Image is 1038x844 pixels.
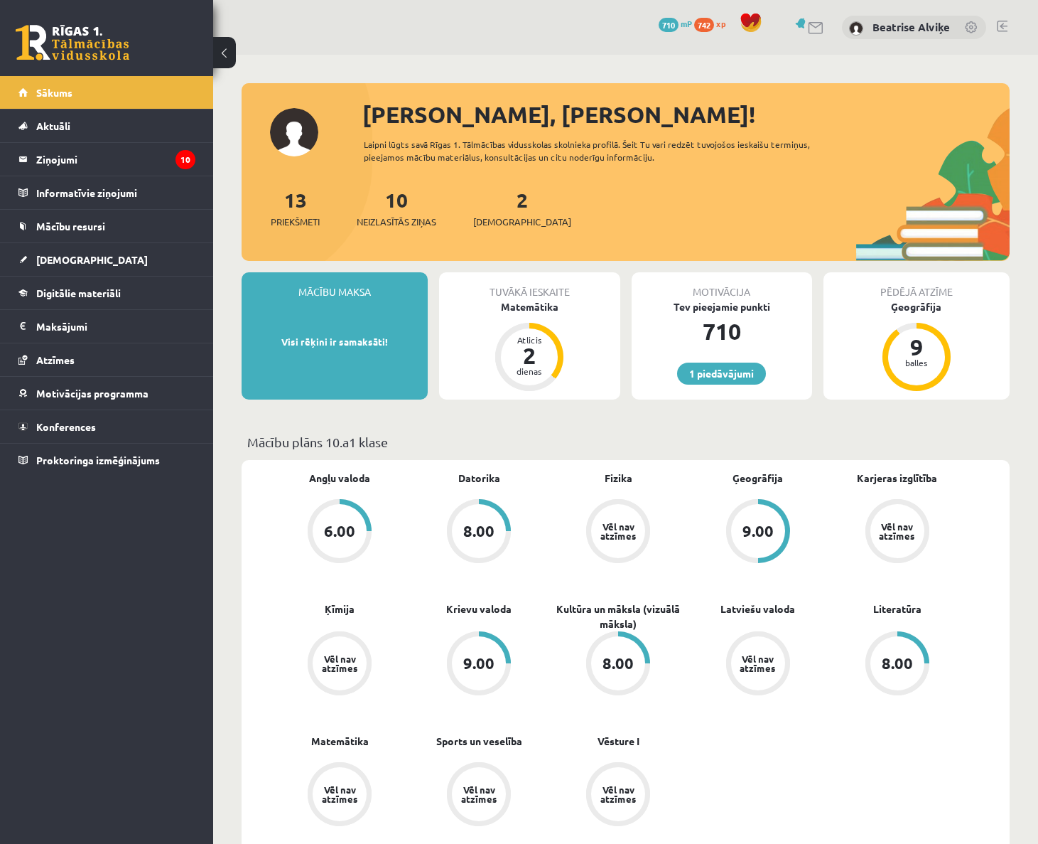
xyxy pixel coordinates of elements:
[270,762,409,829] a: Vēl nav atzīmes
[409,762,548,829] a: Vēl nav atzīmes
[439,299,620,393] a: Matemātika Atlicis 2 dienas
[828,499,967,566] a: Vēl nav atzīmes
[242,272,428,299] div: Mācību maksa
[357,215,436,229] span: Neizlasītās ziņas
[439,299,620,314] div: Matemātika
[694,18,714,32] span: 742
[548,602,688,631] a: Kultūra un māksla (vizuālā māksla)
[446,602,512,616] a: Krievu valoda
[36,353,75,366] span: Atzīmes
[659,18,692,29] a: 710 mP
[270,499,409,566] a: 6.00
[18,109,195,142] a: Aktuāli
[364,138,825,164] div: Laipni lūgts savā Rīgas 1. Tālmācības vidusskolas skolnieka profilā. Šeit Tu vari redzēt tuvojošo...
[548,499,688,566] a: Vēl nav atzīmes
[36,454,160,466] span: Proktoringa izmēģinājums
[357,187,436,229] a: 10Neizlasītās ziņas
[688,631,828,698] a: Vēl nav atzīmes
[458,471,500,486] a: Datorika
[271,215,320,229] span: Priekšmeti
[36,253,148,266] span: [DEMOGRAPHIC_DATA]
[409,631,548,698] a: 9.00
[877,522,917,540] div: Vēl nav atzīmes
[895,358,938,367] div: balles
[677,363,766,385] a: 1 piedāvājumi
[36,220,105,233] span: Mācību resursi
[873,602,921,616] a: Literatūra
[18,343,195,376] a: Atzīmes
[463,523,494,539] div: 8.00
[828,631,967,698] a: 8.00
[602,656,634,671] div: 8.00
[270,631,409,698] a: Vēl nav atzīmes
[463,656,494,671] div: 9.00
[18,444,195,476] a: Proktoringa izmēģinājums
[36,143,195,176] legend: Ziņojumi
[694,18,732,29] a: 742 xp
[362,97,1010,132] div: [PERSON_NAME], [PERSON_NAME]!
[823,272,1010,299] div: Pēdējā atzīme
[632,272,812,299] div: Motivācija
[508,336,551,344] div: Atlicis
[632,299,812,314] div: Tev pieejamie punkti
[849,21,863,36] img: Beatrise Alviķe
[247,432,1004,452] p: Mācību plāns 10.a1 klase
[18,210,195,242] a: Mācību resursi
[311,734,369,749] a: Matemātika
[598,734,639,749] a: Vēsture I
[459,785,499,803] div: Vēl nav atzīmes
[18,410,195,443] a: Konferences
[659,18,679,32] span: 710
[436,734,522,749] a: Sports un veselība
[857,471,937,486] a: Karjeras izglītība
[36,387,148,400] span: Motivācijas programma
[320,785,359,803] div: Vēl nav atzīmes
[18,243,195,276] a: [DEMOGRAPHIC_DATA]
[175,150,195,169] i: 10
[508,344,551,367] div: 2
[738,654,778,673] div: Vēl nav atzīmes
[18,176,195,209] a: Informatīvie ziņojumi
[882,656,913,671] div: 8.00
[36,287,121,299] span: Digitālie materiāli
[36,176,195,209] legend: Informatīvie ziņojumi
[309,471,370,486] a: Angļu valoda
[36,119,70,132] span: Aktuāli
[598,522,638,540] div: Vēl nav atzīmes
[548,631,688,698] a: 8.00
[18,143,195,176] a: Ziņojumi10
[548,762,688,829] a: Vēl nav atzīmes
[688,499,828,566] a: 9.00
[605,471,632,486] a: Fizika
[473,215,571,229] span: [DEMOGRAPHIC_DATA]
[872,20,950,34] a: Beatrise Alviķe
[36,86,72,99] span: Sākums
[716,18,725,29] span: xp
[742,523,774,539] div: 9.00
[823,299,1010,393] a: Ģeogrāfija 9 balles
[325,602,355,616] a: Ķīmija
[18,76,195,109] a: Sākums
[632,314,812,348] div: 710
[324,523,355,539] div: 6.00
[439,272,620,299] div: Tuvākā ieskaite
[732,471,783,486] a: Ģeogrāfija
[18,377,195,410] a: Motivācijas programma
[895,336,938,358] div: 9
[409,499,548,566] a: 8.00
[823,299,1010,314] div: Ģeogrāfija
[720,602,795,616] a: Latviešu valoda
[320,654,359,673] div: Vēl nav atzīmes
[18,277,195,309] a: Digitālie materiāli
[36,310,195,343] legend: Maksājumi
[473,187,571,229] a: 2[DEMOGRAPHIC_DATA]
[36,420,96,433] span: Konferences
[681,18,692,29] span: mP
[18,310,195,343] a: Maksājumi
[16,25,129,60] a: Rīgas 1. Tālmācības vidusskola
[271,187,320,229] a: 13Priekšmeti
[249,335,421,349] p: Visi rēķini ir samaksāti!
[508,367,551,375] div: dienas
[598,785,638,803] div: Vēl nav atzīmes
